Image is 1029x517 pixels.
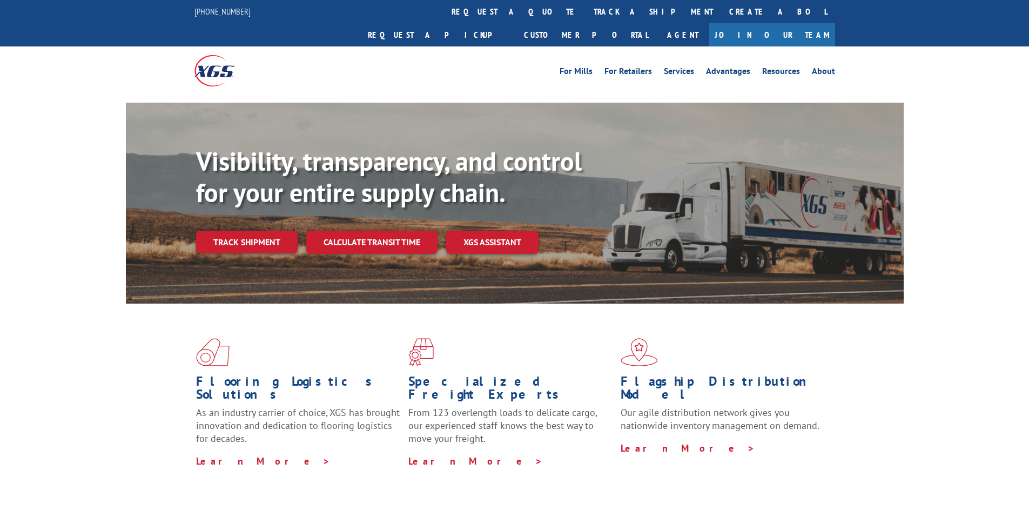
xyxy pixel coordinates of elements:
a: For Mills [560,67,593,79]
span: Our agile distribution network gives you nationwide inventory management on demand. [621,406,819,432]
a: Learn More > [621,442,755,454]
a: About [812,67,835,79]
a: Track shipment [196,231,298,253]
a: Learn More > [408,455,543,467]
h1: Flooring Logistics Solutions [196,375,400,406]
a: Join Our Team [709,23,835,46]
a: Resources [762,67,800,79]
p: From 123 overlength loads to delicate cargo, our experienced staff knows the best way to move you... [408,406,613,454]
a: Agent [656,23,709,46]
a: XGS ASSISTANT [446,231,539,254]
a: Calculate transit time [306,231,438,254]
a: [PHONE_NUMBER] [194,6,251,17]
b: Visibility, transparency, and control for your entire supply chain. [196,144,582,209]
a: Request a pickup [360,23,516,46]
span: As an industry carrier of choice, XGS has brought innovation and dedication to flooring logistics... [196,406,400,445]
img: xgs-icon-flagship-distribution-model-red [621,338,658,366]
a: Services [664,67,694,79]
a: Learn More > [196,455,331,467]
a: For Retailers [604,67,652,79]
img: xgs-icon-focused-on-flooring-red [408,338,434,366]
h1: Specialized Freight Experts [408,375,613,406]
h1: Flagship Distribution Model [621,375,825,406]
a: Customer Portal [516,23,656,46]
a: Advantages [706,67,750,79]
img: xgs-icon-total-supply-chain-intelligence-red [196,338,230,366]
